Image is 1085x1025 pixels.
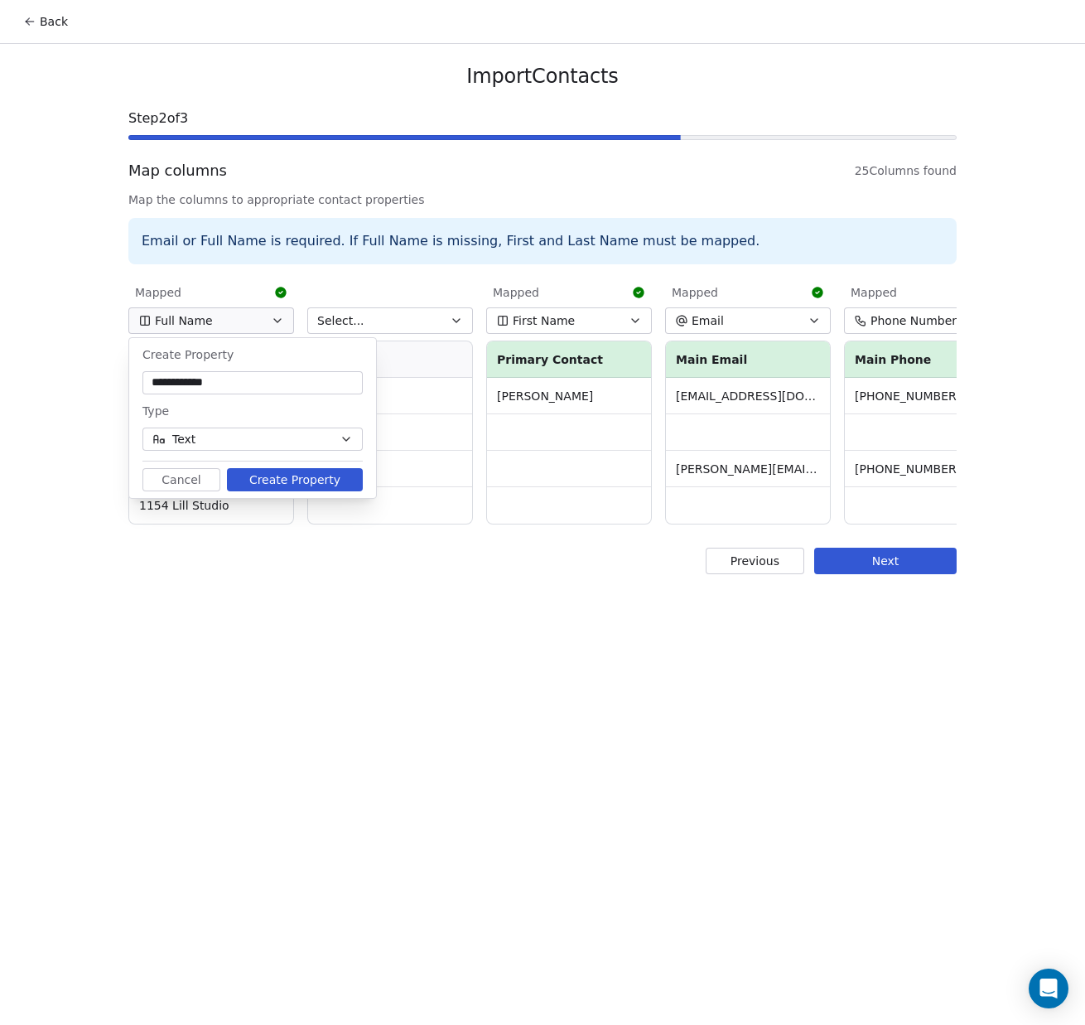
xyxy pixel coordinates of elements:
[227,468,363,491] button: Create Property
[814,548,957,574] button: Next
[172,431,195,448] span: Text
[129,487,293,524] td: 1154 Lill Studio
[845,378,1009,414] td: [PHONE_NUMBER]
[672,284,718,301] span: Mapped
[466,64,618,89] span: Import Contacts
[128,191,957,208] span: Map the columns to appropriate contact properties
[142,428,363,451] button: Text
[855,162,957,179] span: 25 Columns found
[128,160,227,181] span: Map columns
[128,109,957,128] span: Step 2 of 3
[845,341,1009,378] th: Main Phone
[845,451,1009,487] td: [PHONE_NUMBER]
[155,312,213,329] span: Full Name
[142,468,220,491] button: Cancel
[870,312,957,329] span: Phone Number
[308,341,472,378] th: Balance
[706,548,804,574] button: Previous
[666,341,830,378] th: Main Email
[142,404,169,418] span: Type
[851,284,897,301] span: Mapped
[1029,969,1068,1008] div: Open Intercom Messenger
[142,348,234,361] span: Create Property
[692,312,724,329] span: Email
[493,284,539,301] span: Mapped
[487,378,651,414] td: [PERSON_NAME]
[666,378,830,414] td: [EMAIL_ADDRESS][DOMAIN_NAME]
[128,218,957,264] div: Email or Full Name is required. If Full Name is missing, First and Last Name must be mapped.
[13,7,78,36] button: Back
[513,312,575,329] span: First Name
[317,312,364,329] span: Select...
[135,284,181,301] span: Mapped
[487,341,651,378] th: Primary Contact
[666,451,830,487] td: [PERSON_NAME][EMAIL_ADDRESS][DOMAIN_NAME]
